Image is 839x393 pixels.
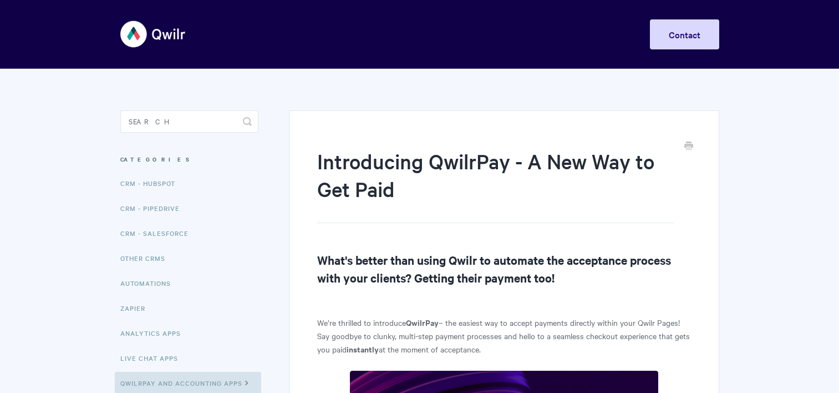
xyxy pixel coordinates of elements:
[120,322,189,344] a: Analytics Apps
[120,247,174,269] a: Other CRMs
[684,140,693,153] a: Print this Article
[120,347,186,369] a: Live Chat Apps
[120,222,197,244] a: CRM - Salesforce
[120,110,258,133] input: Search
[120,13,186,55] img: Qwilr Help Center
[317,316,690,356] p: We’re thrilled to introduce – the easiest way to accept payments directly within your Qwilr Pages...
[317,147,674,223] h1: Introducing QwilrPay - A New Way to Get Paid
[650,19,719,49] a: Contact
[120,197,188,219] a: CRM - Pipedrive
[120,149,258,169] h3: Categories
[120,272,179,294] a: Automations
[347,343,379,355] strong: instantly
[406,316,439,328] strong: QwilrPay
[120,297,154,319] a: Zapier
[120,172,184,194] a: CRM - HubSpot
[317,251,690,286] h2: What's better than using Qwilr to automate the acceptance process with your clients? Getting thei...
